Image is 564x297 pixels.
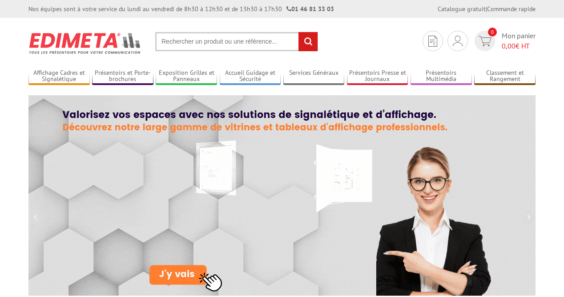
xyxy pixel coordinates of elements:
strong: 01 46 81 33 03 [286,5,334,13]
div: | [438,4,536,13]
img: devis rapide [428,36,437,47]
a: Classement et Rangement [474,69,536,84]
input: Rechercher un produit ou une référence... [155,32,318,51]
span: 0,00 [502,41,516,50]
a: Exposition Grilles et Panneaux [156,69,217,84]
a: Catalogue gratuit [438,5,486,13]
a: Présentoirs Presse et Journaux [347,69,408,84]
img: devis rapide [479,36,491,46]
input: rechercher [298,32,318,51]
span: Mon panier [502,31,536,51]
a: Services Généraux [283,69,345,84]
a: devis rapide 0 Mon panier 0,00€ HT [472,31,536,51]
a: Commande rapide [487,5,536,13]
img: devis rapide [453,36,463,46]
div: Nos équipes sont à votre service du lundi au vendredi de 8h30 à 12h30 et de 13h30 à 17h30 [28,4,334,13]
a: Présentoirs Multimédia [411,69,472,84]
a: Présentoirs et Porte-brochures [92,69,153,84]
span: 0 [488,28,497,37]
a: Accueil Guidage et Sécurité [220,69,281,84]
span: € HT [502,41,536,51]
a: Affichage Cadres et Signalétique [28,69,90,84]
img: Présentoir, panneau, stand - Edimeta - PLV, affichage, mobilier bureau, entreprise [28,27,142,60]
